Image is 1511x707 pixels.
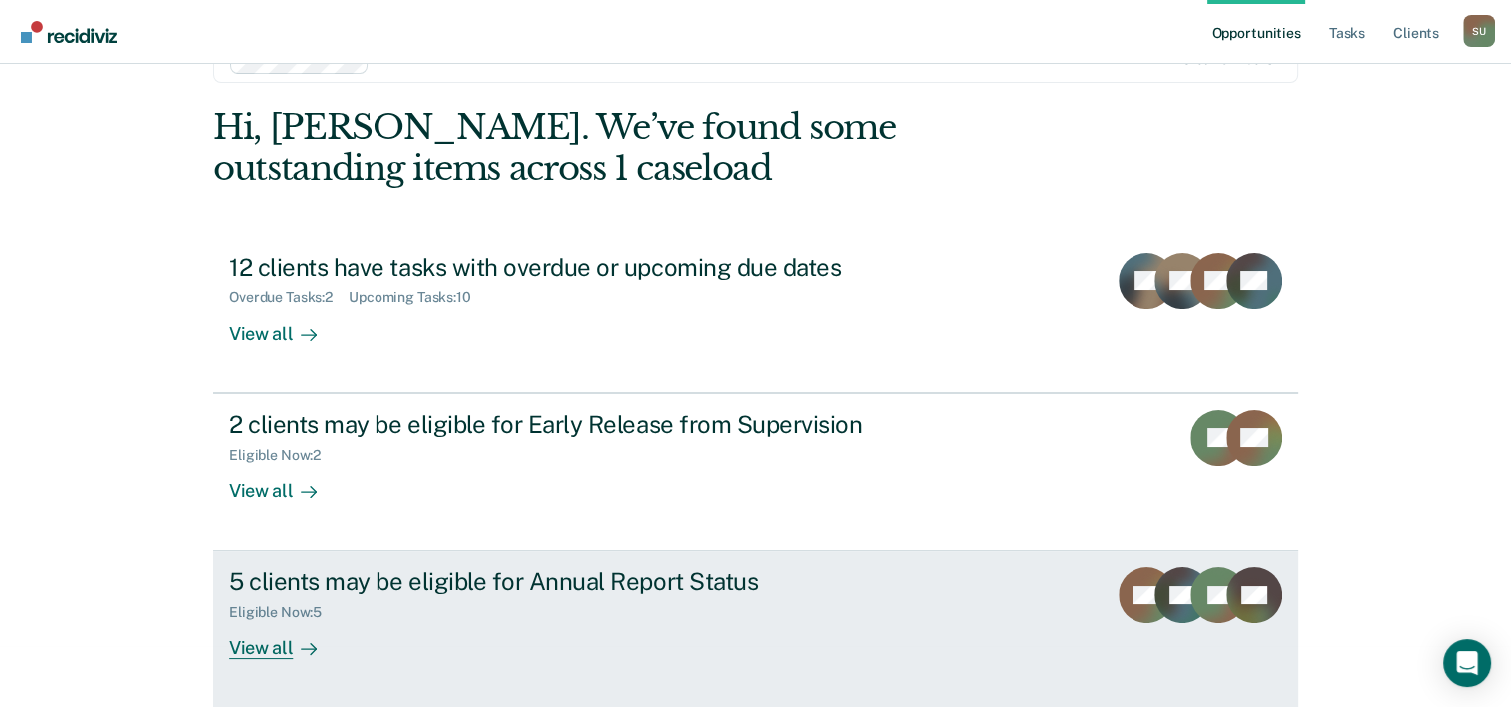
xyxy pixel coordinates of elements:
button: Profile dropdown button [1463,15,1495,47]
div: 2 clients may be eligible for Early Release from Supervision [229,410,930,439]
div: Overdue Tasks : 2 [229,289,349,306]
div: S U [1463,15,1495,47]
div: Eligible Now : 2 [229,447,337,464]
img: Recidiviz [21,21,117,43]
div: Open Intercom Messenger [1443,639,1491,687]
div: View all [229,463,341,502]
div: 5 clients may be eligible for Annual Report Status [229,567,930,596]
div: View all [229,306,341,345]
div: 12 clients have tasks with overdue or upcoming due dates [229,253,930,282]
div: Hi, [PERSON_NAME]. We’ve found some outstanding items across 1 caseload [213,107,1081,189]
div: View all [229,621,341,660]
a: 12 clients have tasks with overdue or upcoming due datesOverdue Tasks:2Upcoming Tasks:10View all [213,237,1298,393]
div: Eligible Now : 5 [229,604,338,621]
div: Upcoming Tasks : 10 [349,289,487,306]
a: 2 clients may be eligible for Early Release from SupervisionEligible Now:2View all [213,393,1298,551]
